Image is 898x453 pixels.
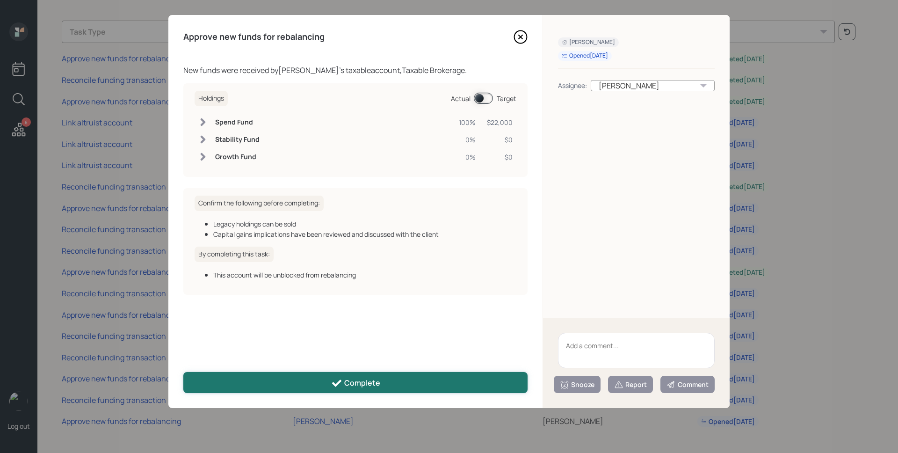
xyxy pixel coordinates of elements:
button: Snooze [554,376,601,393]
div: 100% [459,117,476,127]
h6: Holdings [195,91,228,106]
h6: Growth Fund [215,153,260,161]
div: Capital gains implications have been reviewed and discussed with the client [213,229,516,239]
div: Comment [666,380,709,389]
button: Comment [660,376,715,393]
div: 0% [459,152,476,162]
div: This account will be unblocked from rebalancing [213,270,516,280]
div: Report [614,380,647,389]
h6: By completing this task: [195,247,274,262]
div: $22,000 [487,117,513,127]
button: Report [608,376,653,393]
div: $0 [487,152,513,162]
h6: Confirm the following before completing: [195,196,324,211]
div: Snooze [560,380,594,389]
div: 0% [459,135,476,145]
h6: Spend Fund [215,118,260,126]
div: $0 [487,135,513,145]
div: Legacy holdings can be sold [213,219,516,229]
h4: Approve new funds for rebalancing [183,32,325,42]
div: Target [497,94,516,103]
div: [PERSON_NAME] [591,80,715,91]
button: Complete [183,372,528,393]
h6: Stability Fund [215,136,260,144]
div: Assignee: [558,80,587,90]
div: New funds were received by [PERSON_NAME] 's taxable account, Taxable Brokerage . [183,65,528,76]
div: Actual [451,94,471,103]
div: [PERSON_NAME] [562,38,615,46]
div: Opened [DATE] [562,52,608,60]
div: Complete [331,378,380,389]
